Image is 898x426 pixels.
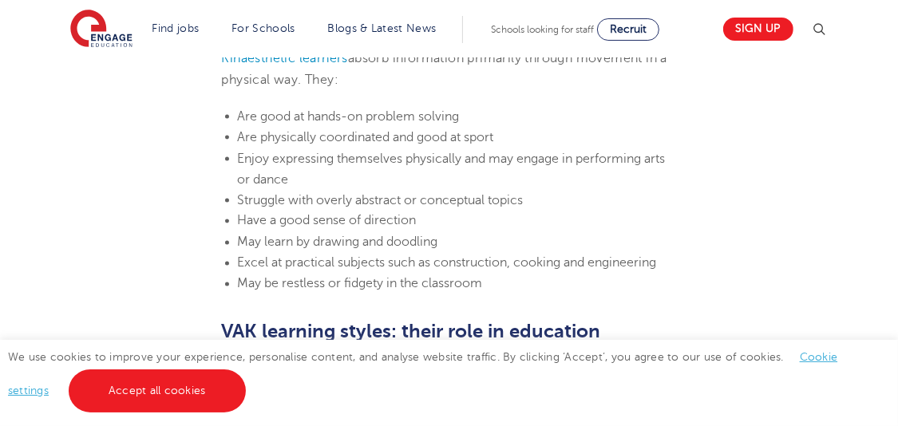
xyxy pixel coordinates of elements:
[238,256,657,270] span: Excel at practical subjects such as construction, cooking and engineering
[222,51,348,65] a: Kinaesthetic learners
[238,277,483,291] span: May be restless or fidgety in the classroom
[238,214,417,228] span: Have a good sense of direction
[69,369,246,412] a: Accept all cookies
[70,10,133,49] img: Engage Education
[231,22,295,34] a: For Schools
[222,321,601,343] b: VAK learning styles: their role in education
[597,18,659,41] a: Recruit
[238,130,494,144] span: Are physically coordinated and good at sport
[238,235,438,250] span: May learn by drawing and doodling
[491,24,594,35] span: Schools looking for staff
[238,109,460,124] span: Are good at hands-on problem solving
[238,193,524,207] span: Struggle with overly abstract or conceptual topics
[152,22,200,34] a: Find jobs
[222,51,667,86] span: absorb information primarily through movement in a physical way. They:
[610,23,647,35] span: Recruit
[723,18,793,41] a: Sign up
[238,152,666,187] span: Enjoy expressing themselves physically and may engage in performing arts or dance
[8,351,837,396] span: We use cookies to improve your experience, personalise content, and analyse website traffic. By c...
[328,22,437,34] a: Blogs & Latest News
